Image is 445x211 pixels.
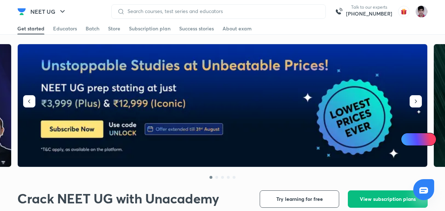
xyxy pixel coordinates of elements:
button: Try learning for free [260,190,339,208]
button: NEET UG [26,4,71,19]
span: Ai Doubts [413,136,432,142]
div: Store [108,25,120,32]
a: Store [108,23,120,34]
div: Get started [17,25,44,32]
a: Get started [17,23,44,34]
a: Batch [86,23,99,34]
img: Company Logo [17,7,26,16]
p: Talk to our experts [346,4,392,10]
a: About exam [222,23,252,34]
img: Icon [405,136,411,142]
div: Educators [53,25,77,32]
img: avatar [398,6,410,17]
img: call-us [332,4,346,19]
div: Subscription plan [129,25,170,32]
img: Alok Mishra [415,5,428,18]
div: About exam [222,25,252,32]
input: Search courses, test series and educators [125,8,320,14]
a: Educators [53,23,77,34]
span: Try learning for free [276,195,323,203]
button: View subscription plans [348,190,428,208]
a: [PHONE_NUMBER] [346,10,392,17]
a: Subscription plan [129,23,170,34]
a: Success stories [179,23,214,34]
div: Batch [86,25,99,32]
a: Ai Doubts [401,133,436,146]
h1: Crack NEET UG with Unacademy [17,190,219,206]
div: Success stories [179,25,214,32]
span: View subscription plans [360,195,416,203]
